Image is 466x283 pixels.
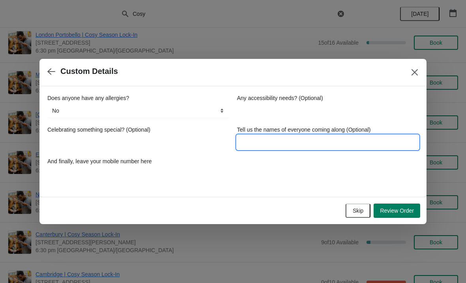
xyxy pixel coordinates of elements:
label: Tell us the names of everyone coming along (Optional) [237,126,371,134]
label: Any accessibility needs? (Optional) [237,94,323,102]
button: Close [408,65,422,79]
h2: Custom Details [60,67,118,76]
span: Skip [353,208,363,214]
label: Does anyone have any allergies? [47,94,129,102]
button: Skip [346,204,370,218]
button: Review Order [374,204,420,218]
label: Celebrating something special? (Optional) [47,126,150,134]
label: And finally, leave your mobile number here [47,157,152,165]
span: Review Order [380,208,414,214]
